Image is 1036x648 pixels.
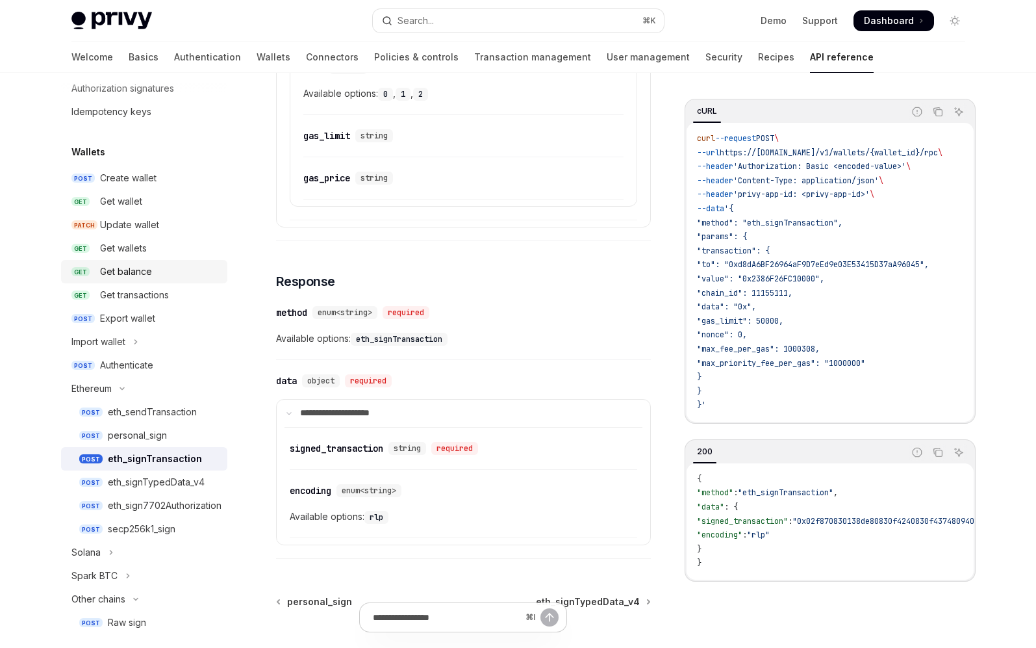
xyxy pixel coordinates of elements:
a: POSTRaw sign [61,611,227,634]
span: curl [697,133,715,144]
div: cURL [693,103,721,119]
div: Get wallet [100,194,142,209]
span: "method": "eth_signTransaction", [697,218,842,228]
button: Toggle Solana section [61,541,227,564]
a: POSTExport wallet [61,307,227,330]
span: } [697,372,701,382]
div: Get transactions [100,287,169,303]
span: }' [697,400,706,410]
div: secp256k1_sign [108,521,175,537]
a: Welcome [71,42,113,73]
span: --request [715,133,756,144]
span: \ [938,148,942,158]
a: PATCHUpdate wallet [61,213,227,237]
a: personal_sign [277,595,352,608]
span: https://[DOMAIN_NAME]/v1/wallets/{wallet_id}/rpc [720,148,938,158]
span: GET [71,291,90,300]
div: Authenticate [100,357,153,373]
div: eth_sign7702Authorization [108,498,221,513]
a: POSTeth_sign7702Authorization [61,494,227,517]
div: eth_sendTransaction [108,404,197,420]
div: Idempotency keys [71,104,151,120]
button: Send message [540,608,559,627]
span: "method" [697,487,733,498]
span: POST [71,174,95,183]
a: POSTeth_sendTransaction [61,400,227,424]
a: Transaction management [474,42,591,73]
div: required [431,442,478,455]
div: eth_signTypedData_v4 [108,474,205,490]
span: } [697,386,701,396]
span: POST [756,133,774,144]
a: Authentication [174,42,241,73]
button: Copy the contents from the code block [929,444,946,461]
span: "data": "0x", [697,302,756,312]
div: Import wallet [71,334,125,350]
span: string [394,443,421,454]
span: '{ [724,203,733,214]
span: POST [79,618,103,628]
a: Security [705,42,742,73]
div: Get balance [100,264,152,279]
button: Toggle dark mode [944,10,965,31]
span: --url [697,148,720,158]
a: POSTeth_signTransaction [61,447,227,471]
div: Create wallet [100,170,157,186]
div: required [345,374,392,387]
span: "signed_transaction" [697,516,788,526]
span: : [788,516,792,526]
span: "to": "0xd8dA6BF26964aF9D7eEd9e03E53415D37aA96045", [697,259,929,270]
a: Support [802,14,838,27]
span: POST [79,478,103,487]
a: Basics [129,42,158,73]
span: POST [71,314,95,324]
div: Export wallet [100,311,155,326]
a: POSTeth_signTypedData_v4 [61,471,227,494]
span: personal_sign [287,595,352,608]
span: Response [276,272,335,291]
span: GET [71,197,90,207]
span: "gas_limit": 50000, [697,316,783,326]
div: required [383,306,429,319]
a: eth_signTypedData_v4 [536,595,650,608]
button: Report incorrect code [909,103,926,120]
span: Dashboard [864,14,914,27]
div: Spark BTC [71,568,118,584]
code: rlp [364,511,388,524]
span: object [307,376,335,386]
span: POST [79,501,103,511]
button: Report incorrect code [909,444,926,461]
span: \ [879,175,883,186]
span: : { [724,502,738,512]
div: personal_sign [108,428,167,443]
h5: Wallets [71,144,105,160]
code: eth_signTransaction [351,333,448,346]
code: 1 [396,88,411,101]
div: Other chains [71,591,125,607]
button: Toggle Import wallet section [61,330,227,354]
div: gas_limit [303,129,350,142]
span: "nonce": 0, [697,330,747,340]
a: GETGet wallets [61,237,227,260]
a: GETGet transactions [61,283,227,307]
span: "data" [697,502,724,512]
span: Available options: [276,331,651,346]
a: Policies & controls [374,42,459,73]
a: Dashboard [853,10,934,31]
div: 200 [693,444,716,460]
img: light logo [71,12,152,30]
span: "eth_signTransaction" [738,487,833,498]
div: data [276,374,297,387]
button: Ask AI [950,103,967,120]
span: 'Authorization: Basic <encoded-value>' [733,161,906,172]
span: POST [79,525,103,534]
div: Solana [71,545,101,560]
a: Idempotency keys [61,100,227,123]
a: Connectors [306,42,359,73]
span: POST [79,431,103,441]
span: POST [79,454,103,464]
div: Update wallet [100,217,159,233]
div: gas_price [303,172,350,185]
div: Raw sign [108,615,146,630]
a: GETGet balance [61,260,227,283]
